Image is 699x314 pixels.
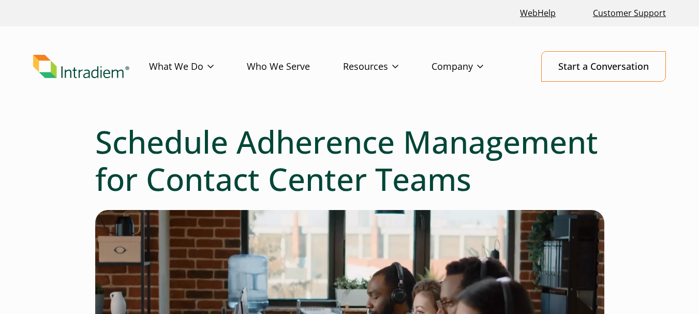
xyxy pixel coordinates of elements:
[343,52,432,82] a: Resources
[516,2,560,24] a: Link opens in a new window
[33,55,149,79] a: Link to homepage of Intradiem
[589,2,670,24] a: Customer Support
[247,52,343,82] a: Who We Serve
[541,51,666,82] a: Start a Conversation
[432,52,516,82] a: Company
[95,123,604,198] h1: Schedule Adherence Management for Contact Center Teams
[149,52,247,82] a: What We Do
[33,55,129,79] img: Intradiem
